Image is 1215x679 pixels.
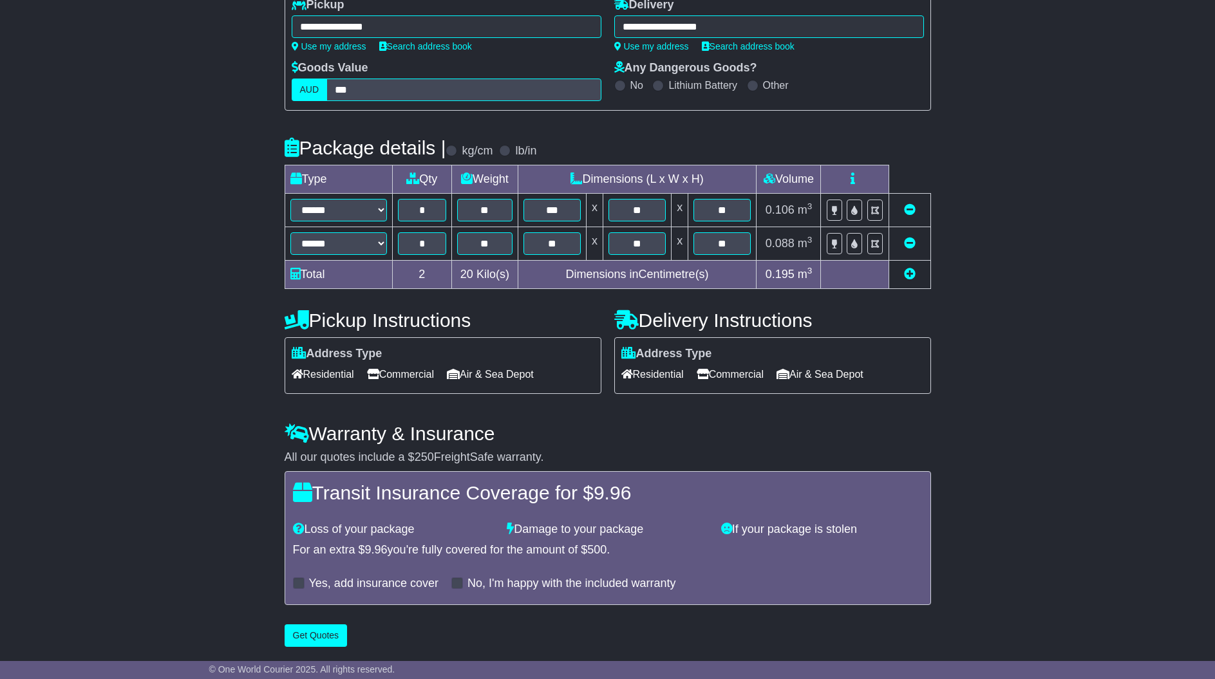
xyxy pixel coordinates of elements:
[621,347,712,361] label: Address Type
[766,203,795,216] span: 0.106
[798,203,813,216] span: m
[392,165,452,194] td: Qty
[287,523,501,537] div: Loss of your package
[285,423,931,444] h4: Warranty & Insurance
[379,41,472,51] a: Search address book
[285,261,392,289] td: Total
[447,364,534,384] span: Air & Sea Depot
[515,144,536,158] label: lb/in
[285,624,348,647] button: Get Quotes
[209,664,395,674] span: © One World Courier 2025. All rights reserved.
[807,235,813,245] sup: 3
[500,523,715,537] div: Damage to your package
[715,523,929,537] div: If your package is stolen
[614,310,931,331] h4: Delivery Instructions
[586,227,603,261] td: x
[807,201,813,211] sup: 3
[292,364,354,384] span: Residential
[614,61,757,75] label: Any Dangerous Goods?
[367,364,434,384] span: Commercial
[292,61,368,75] label: Goods Value
[462,144,493,158] label: kg/cm
[668,79,737,91] label: Lithium Battery
[309,577,438,591] label: Yes, add insurance cover
[586,194,603,227] td: x
[798,268,813,281] span: m
[798,237,813,250] span: m
[904,203,916,216] a: Remove this item
[621,364,684,384] span: Residential
[293,482,923,503] h4: Transit Insurance Coverage for $
[518,261,757,289] td: Dimensions in Centimetre(s)
[460,268,473,281] span: 20
[630,79,643,91] label: No
[452,261,518,289] td: Kilo(s)
[292,347,382,361] label: Address Type
[763,79,789,91] label: Other
[757,165,821,194] td: Volume
[766,237,795,250] span: 0.088
[467,577,676,591] label: No, I'm happy with the included warranty
[702,41,795,51] a: Search address book
[766,268,795,281] span: 0.195
[285,137,446,158] h4: Package details |
[904,268,916,281] a: Add new item
[392,261,452,289] td: 2
[285,310,601,331] h4: Pickup Instructions
[697,364,764,384] span: Commercial
[415,451,434,463] span: 250
[594,482,631,503] span: 9.96
[672,227,688,261] td: x
[452,165,518,194] td: Weight
[518,165,757,194] td: Dimensions (L x W x H)
[285,451,931,465] div: All our quotes include a $ FreightSafe warranty.
[587,543,607,556] span: 500
[293,543,923,557] div: For an extra $ you're fully covered for the amount of $ .
[904,237,916,250] a: Remove this item
[365,543,388,556] span: 9.96
[292,41,366,51] a: Use my address
[672,194,688,227] td: x
[614,41,689,51] a: Use my address
[285,165,392,194] td: Type
[292,79,328,101] label: AUD
[807,266,813,275] sup: 3
[777,364,863,384] span: Air & Sea Depot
